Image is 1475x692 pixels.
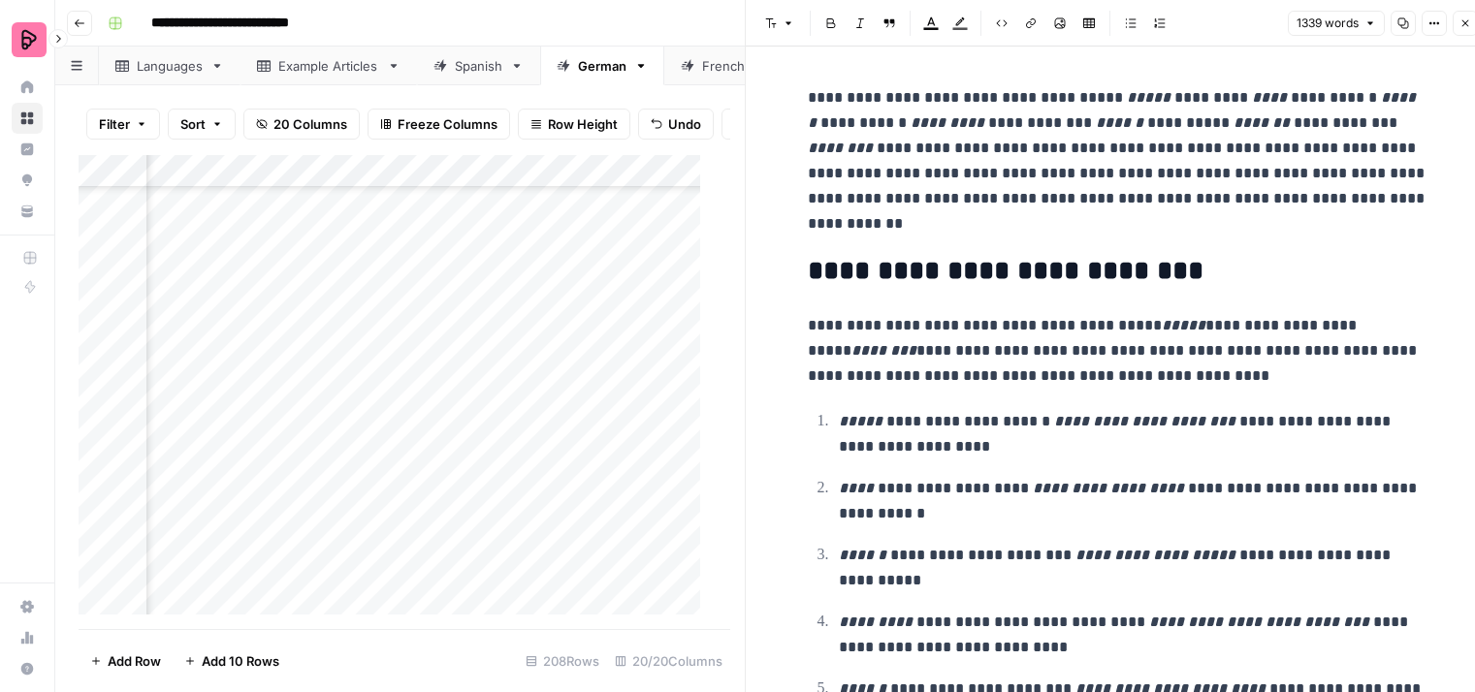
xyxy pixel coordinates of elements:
[12,653,43,684] button: Help + Support
[168,109,236,140] button: Sort
[518,109,630,140] button: Row Height
[518,645,607,676] div: 208 Rows
[180,114,206,134] span: Sort
[607,645,730,676] div: 20/20 Columns
[12,16,43,64] button: Workspace: Preply
[173,645,291,676] button: Add 10 Rows
[12,134,43,165] a: Insights
[273,114,347,134] span: 20 Columns
[1288,11,1385,36] button: 1339 words
[12,165,43,196] a: Opportunities
[368,109,510,140] button: Freeze Columns
[455,56,502,76] div: Spanish
[137,56,203,76] div: Languages
[86,109,160,140] button: Filter
[548,114,618,134] span: Row Height
[278,56,379,76] div: Example Articles
[12,622,43,653] a: Usage
[240,47,417,85] a: Example Articles
[99,114,130,134] span: Filter
[12,196,43,227] a: Your Data
[79,645,173,676] button: Add Row
[578,56,626,76] div: German
[417,47,540,85] a: Spanish
[202,651,279,671] span: Add 10 Rows
[108,651,161,671] span: Add Row
[99,47,240,85] a: Languages
[668,114,701,134] span: Undo
[12,103,43,134] a: Browse
[12,591,43,622] a: Settings
[702,56,746,76] div: French
[12,22,47,57] img: Preply Logo
[638,109,714,140] button: Undo
[540,47,664,85] a: German
[243,109,360,140] button: 20 Columns
[12,72,43,103] a: Home
[664,47,784,85] a: French
[398,114,497,134] span: Freeze Columns
[1297,15,1359,32] span: 1339 words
